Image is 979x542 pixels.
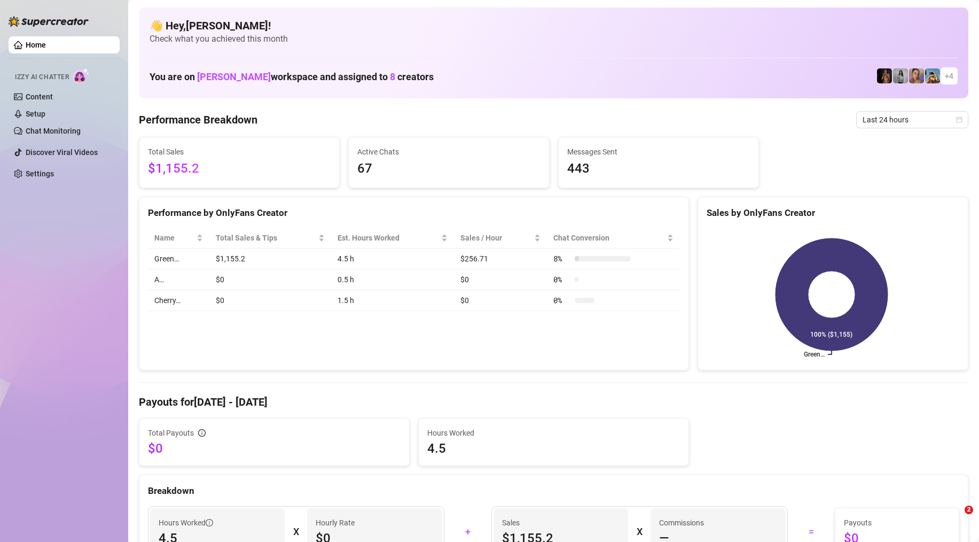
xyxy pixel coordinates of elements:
[502,517,620,529] span: Sales
[427,440,680,457] span: 4.5
[159,517,213,529] span: Hours Worked
[357,146,540,158] span: Active Chats
[925,68,940,83] img: Babydanix
[26,127,81,135] a: Chat Monitoring
[216,232,316,244] span: Total Sales & Tips
[26,148,98,157] a: Discover Viral Videos
[956,117,962,123] span: calendar
[139,394,968,409] h4: Payouts for [DATE] - [DATE]
[197,71,271,82] span: [PERSON_NAME]
[209,269,331,290] td: $0
[148,146,331,158] span: Total Sales
[148,269,209,290] td: A…
[26,169,54,178] a: Settings
[198,429,206,437] span: info-circle
[209,228,331,249] th: Total Sales & Tips
[659,517,704,529] article: Commissions
[148,427,194,439] span: Total Payouts
[209,249,331,269] td: $1,155.2
[943,506,968,531] iframe: Intercom live chat
[965,506,973,514] span: 2
[547,228,680,249] th: Chat Conversion
[909,68,924,83] img: Cherry
[26,41,46,49] a: Home
[451,523,485,540] div: +
[331,269,454,290] td: 0.5 h
[427,427,680,439] span: Hours Worked
[148,484,959,498] div: Breakdown
[148,249,209,269] td: Green…
[154,232,194,244] span: Name
[26,92,53,101] a: Content
[460,232,532,244] span: Sales / Hour
[804,351,825,358] text: Green…
[794,523,828,540] div: =
[454,290,547,311] td: $0
[209,290,331,311] td: $0
[553,274,570,285] span: 0 %
[26,110,45,118] a: Setup
[357,159,540,179] span: 67
[454,269,547,290] td: $0
[331,290,454,311] td: 1.5 h
[567,159,750,179] span: 443
[293,523,299,540] div: X
[206,519,213,526] span: info-circle
[316,517,355,529] article: Hourly Rate
[9,16,89,27] img: logo-BBDzfeDw.svg
[73,68,90,83] img: AI Chatter
[877,68,892,83] img: the_bohema
[893,68,908,83] img: A
[148,159,331,179] span: $1,155.2
[454,228,547,249] th: Sales / Hour
[148,206,680,220] div: Performance by OnlyFans Creator
[148,290,209,311] td: Cherry…
[150,18,958,33] h4: 👋 Hey, [PERSON_NAME] !
[148,228,209,249] th: Name
[150,71,434,83] h1: You are on workspace and assigned to creators
[567,146,750,158] span: Messages Sent
[844,517,950,529] span: Payouts
[331,249,454,269] td: 4.5 h
[553,232,665,244] span: Chat Conversion
[707,206,959,220] div: Sales by OnlyFans Creator
[338,232,439,244] div: Est. Hours Worked
[553,295,570,306] span: 0 %
[945,70,953,82] span: + 4
[148,440,401,457] span: $0
[150,33,958,45] span: Check what you achieved this month
[139,112,257,127] h4: Performance Breakdown
[637,523,642,540] div: X
[454,249,547,269] td: $256.71
[863,112,962,128] span: Last 24 hours
[390,71,395,82] span: 8
[15,72,69,82] span: Izzy AI Chatter
[553,253,570,265] span: 8 %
